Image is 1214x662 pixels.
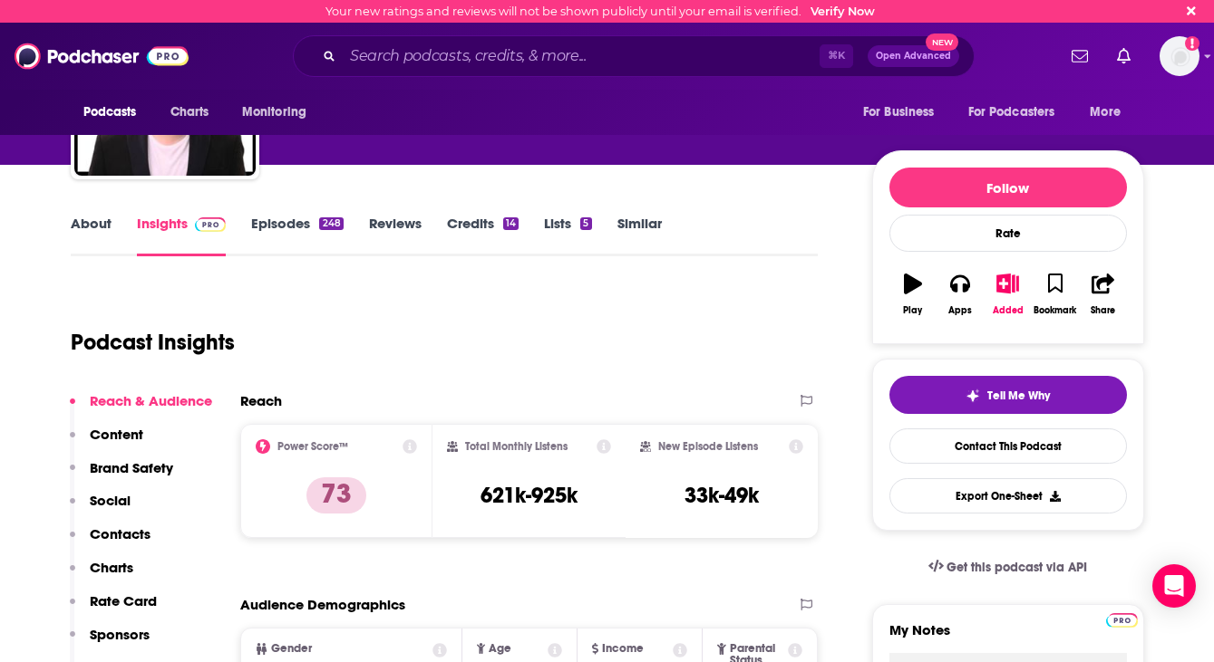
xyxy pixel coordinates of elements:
[71,95,160,130] button: open menu
[306,477,366,513] p: 73
[947,560,1087,575] span: Get this podcast via API
[889,262,937,327] button: Play
[229,95,330,130] button: open menu
[137,215,227,256] a: InsightsPodchaser Pro
[503,217,519,230] div: 14
[889,376,1127,414] button: tell me why sparkleTell Me Why
[277,440,348,453] h2: Power Score™
[811,5,875,18] a: Verify Now
[15,39,189,73] img: Podchaser - Follow, Share and Rate Podcasts
[90,459,173,476] p: Brand Safety
[90,392,212,409] p: Reach & Audience
[580,217,591,230] div: 5
[937,262,984,327] button: Apps
[271,643,312,655] span: Gender
[1091,305,1115,316] div: Share
[70,525,151,559] button: Contacts
[658,440,758,453] h2: New Episode Listens
[889,428,1127,464] a: Contact This Podcast
[1110,41,1138,72] a: Show notifications dropdown
[1160,36,1199,76] button: Show profile menu
[957,95,1082,130] button: open menu
[242,100,306,125] span: Monitoring
[863,100,935,125] span: For Business
[1152,564,1196,608] div: Open Intercom Messenger
[876,52,951,61] span: Open Advanced
[240,596,405,613] h2: Audience Demographics
[70,626,150,659] button: Sponsors
[868,45,959,67] button: Open AdvancedNew
[1185,36,1199,51] svg: Email not verified
[968,100,1055,125] span: For Podcasters
[70,492,131,525] button: Social
[889,168,1127,207] button: Follow
[90,525,151,542] p: Contacts
[71,329,235,356] h1: Podcast Insights
[70,392,212,426] button: Reach & Audience
[343,42,820,71] input: Search podcasts, credits, & more...
[820,44,853,68] span: ⌘ K
[90,626,150,643] p: Sponsors
[325,5,875,18] div: Your new ratings and reviews will not be shown publicly until your email is verified.
[83,100,137,125] span: Podcasts
[489,643,511,655] span: Age
[90,592,157,609] p: Rate Card
[159,95,220,130] a: Charts
[90,492,131,509] p: Social
[926,34,958,51] span: New
[889,215,1127,252] div: Rate
[240,392,282,409] h2: Reach
[70,559,133,592] button: Charts
[1106,610,1138,628] a: Pro website
[984,262,1031,327] button: Added
[903,305,922,316] div: Play
[889,478,1127,513] button: Export One-Sheet
[70,592,157,626] button: Rate Card
[1064,41,1095,72] a: Show notifications dropdown
[319,217,343,230] div: 248
[1034,305,1076,316] div: Bookmark
[465,440,568,453] h2: Total Monthly Listens
[293,35,975,77] div: Search podcasts, credits, & more...
[251,215,343,256] a: Episodes248
[1077,95,1143,130] button: open menu
[1160,36,1199,76] img: User Profile
[850,95,957,130] button: open menu
[966,389,980,403] img: tell me why sparkle
[1079,262,1126,327] button: Share
[993,305,1024,316] div: Added
[889,621,1127,653] label: My Notes
[948,305,972,316] div: Apps
[195,217,227,232] img: Podchaser Pro
[544,215,591,256] a: Lists5
[987,389,1050,403] span: Tell Me Why
[481,482,578,509] h3: 621k-925k
[1160,36,1199,76] span: Logged in as charlottestone
[1090,100,1121,125] span: More
[369,215,422,256] a: Reviews
[602,643,644,655] span: Income
[90,426,143,443] p: Content
[170,100,209,125] span: Charts
[70,459,173,493] button: Brand Safety
[1032,262,1079,327] button: Bookmark
[70,426,143,459] button: Content
[447,215,519,256] a: Credits14
[914,545,1102,590] a: Get this podcast via API
[617,215,662,256] a: Similar
[1106,613,1138,628] img: Podchaser Pro
[90,559,133,576] p: Charts
[685,482,759,509] h3: 33k-49k
[71,215,112,256] a: About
